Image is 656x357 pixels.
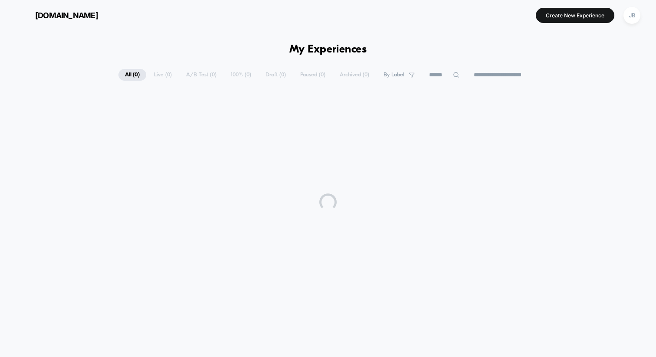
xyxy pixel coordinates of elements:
button: JB [621,7,643,24]
div: JB [623,7,640,24]
button: Create New Experience [536,8,614,23]
h1: My Experiences [289,43,367,56]
span: [DOMAIN_NAME] [35,11,98,20]
span: All ( 0 ) [118,69,146,81]
button: [DOMAIN_NAME] [13,8,101,22]
span: By Label [384,72,404,78]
